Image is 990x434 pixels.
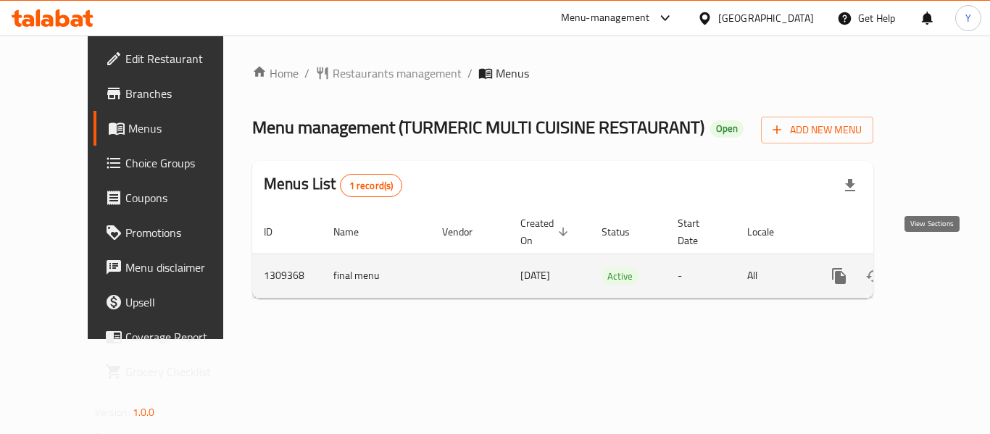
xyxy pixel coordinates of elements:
span: Start Date [678,214,718,249]
span: Coupons [125,189,241,206]
span: Status [602,223,649,241]
span: Active [602,268,638,285]
span: Edit Restaurant [125,50,241,67]
a: Upsell [93,285,253,320]
span: ID [264,223,291,241]
span: Upsell [125,293,241,311]
button: Change Status [857,259,891,293]
span: [DATE] [520,266,550,285]
td: - [666,254,736,298]
span: Y [965,10,971,26]
span: Add New Menu [773,121,862,139]
span: Coverage Report [125,328,241,346]
span: Branches [125,85,241,102]
span: Promotions [125,224,241,241]
span: 1.0.0 [133,403,155,422]
table: enhanced table [252,210,973,299]
div: Export file [833,168,868,203]
span: Created On [520,214,573,249]
a: Grocery Checklist [93,354,253,389]
a: Branches [93,76,253,111]
a: Choice Groups [93,146,253,180]
li: / [304,64,309,82]
span: Restaurants management [333,64,462,82]
a: Menu disclaimer [93,250,253,285]
span: Locale [747,223,793,241]
a: Coupons [93,180,253,215]
h2: Menus List [264,173,402,197]
div: Menu-management [561,9,650,27]
td: final menu [322,254,430,298]
a: Coverage Report [93,320,253,354]
div: Total records count [340,174,403,197]
td: All [736,254,810,298]
td: 1309368 [252,254,322,298]
nav: breadcrumb [252,64,873,82]
a: Home [252,64,299,82]
th: Actions [810,210,973,254]
a: Restaurants management [315,64,462,82]
span: Choice Groups [125,154,241,172]
a: Promotions [93,215,253,250]
span: Name [333,223,378,241]
span: Menus [496,64,529,82]
div: Active [602,267,638,285]
span: Menu management ( TURMERIC MULTI CUISINE RESTAURANT ) [252,111,704,143]
button: more [822,259,857,293]
a: Edit Restaurant [93,41,253,76]
li: / [467,64,473,82]
a: Menus [93,111,253,146]
span: Grocery Checklist [125,363,241,380]
div: [GEOGRAPHIC_DATA] [718,10,814,26]
button: Add New Menu [761,117,873,143]
span: Open [710,122,744,135]
div: Open [710,120,744,138]
span: 1 record(s) [341,179,402,193]
span: Version: [95,403,130,422]
span: Vendor [442,223,491,241]
span: Menus [128,120,241,137]
span: Menu disclaimer [125,259,241,276]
